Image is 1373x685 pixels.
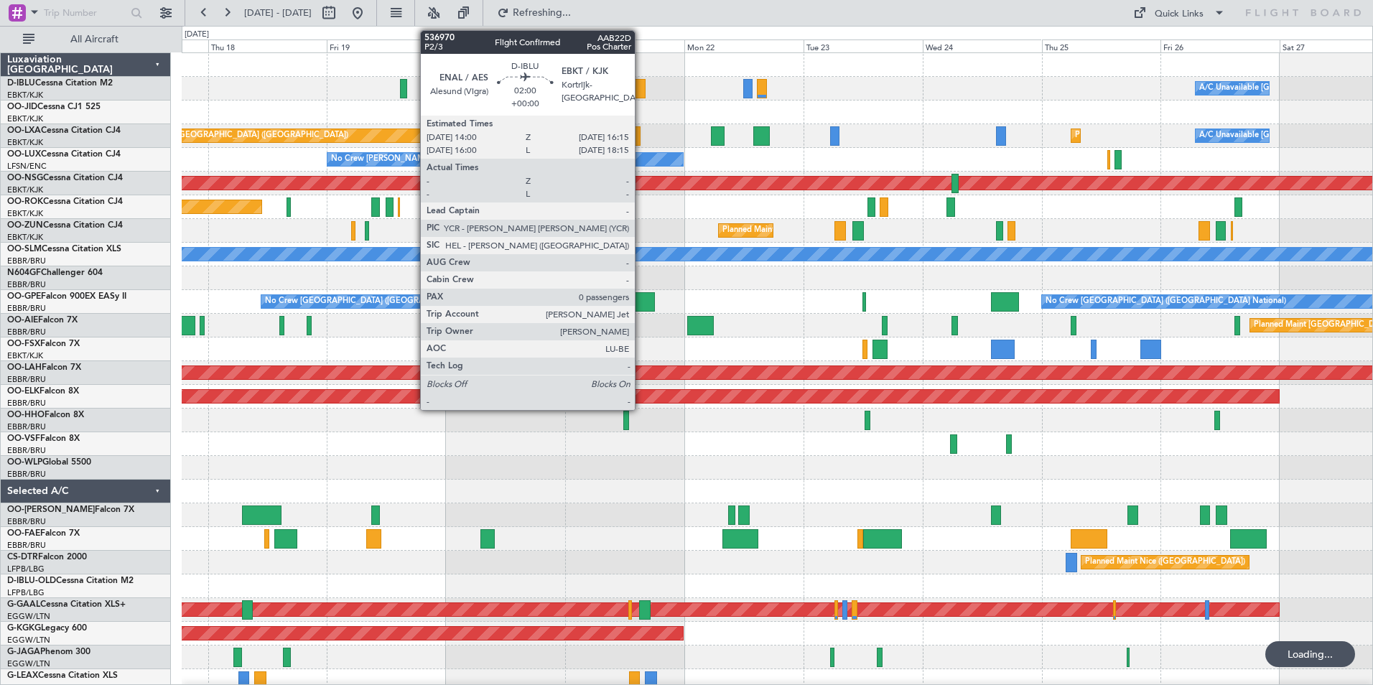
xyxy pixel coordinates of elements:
[512,8,572,18] span: Refreshing...
[7,221,123,230] a: OO-ZUNCessna Citation CJ4
[7,434,40,443] span: OO-VSF
[7,445,46,456] a: EBBR/BRU
[7,340,40,348] span: OO-FSX
[7,648,90,656] a: G-JAGAPhenom 300
[7,577,134,585] a: D-IBLU-OLDCessna Citation M2
[185,29,209,41] div: [DATE]
[7,150,41,159] span: OO-LUX
[7,363,42,372] span: OO-LAH
[7,529,80,538] a: OO-FAEFalcon 7X
[7,292,41,301] span: OO-GPE
[1042,39,1161,52] div: Thu 25
[7,577,56,585] span: D-IBLU-OLD
[122,125,348,146] div: Planned Maint [GEOGRAPHIC_DATA] ([GEOGRAPHIC_DATA])
[208,39,327,52] div: Thu 18
[7,161,47,172] a: LFSN/ENC
[7,658,50,669] a: EGGW/LTN
[7,458,42,467] span: OO-WLP
[565,39,684,52] div: Sun 21
[7,90,43,101] a: EBKT/KJK
[7,150,121,159] a: OO-LUXCessna Citation CJ4
[37,34,152,45] span: All Aircraft
[7,624,41,633] span: G-KGKG
[7,611,50,622] a: EGGW/LTN
[7,269,41,277] span: N604GF
[1075,125,1242,146] div: Planned Maint Kortrijk-[GEOGRAPHIC_DATA]
[7,174,123,182] a: OO-NSGCessna Citation CJ4
[7,197,43,206] span: OO-ROK
[331,149,503,170] div: No Crew [PERSON_NAME] ([PERSON_NAME])
[7,316,38,325] span: OO-AIE
[446,39,565,52] div: Sat 20
[7,564,45,574] a: LFPB/LBG
[1046,291,1286,312] div: No Crew [GEOGRAPHIC_DATA] ([GEOGRAPHIC_DATA] National)
[7,79,35,88] span: D-IBLU
[7,245,42,253] span: OO-SLM
[7,208,43,219] a: EBKT/KJK
[7,458,91,467] a: OO-WLPGlobal 5500
[490,1,577,24] button: Refreshing...
[7,185,43,195] a: EBKT/KJK
[7,434,80,443] a: OO-VSFFalcon 8X
[7,137,43,148] a: EBKT/KJK
[7,174,43,182] span: OO-NSG
[7,553,87,561] a: CS-DTRFalcon 2000
[7,303,46,314] a: EBBR/BRU
[7,398,46,409] a: EBBR/BRU
[7,350,43,361] a: EBKT/KJK
[7,516,46,527] a: EBBR/BRU
[244,6,312,19] span: [DATE] - [DATE]
[7,79,113,88] a: D-IBLUCessna Citation M2
[327,39,446,52] div: Fri 19
[1126,1,1232,24] button: Quick Links
[684,39,804,52] div: Mon 22
[7,648,40,656] span: G-JAGA
[7,624,87,633] a: G-KGKGLegacy 600
[7,387,39,396] span: OO-ELK
[7,232,43,243] a: EBKT/KJK
[7,126,41,135] span: OO-LXA
[7,197,123,206] a: OO-ROKCessna Citation CJ4
[7,340,80,348] a: OO-FSXFalcon 7X
[7,245,121,253] a: OO-SLMCessna Citation XLS
[1155,7,1204,22] div: Quick Links
[722,220,890,241] div: Planned Maint Kortrijk-[GEOGRAPHIC_DATA]
[16,28,156,51] button: All Aircraft
[1265,641,1355,667] div: Loading...
[7,540,46,551] a: EBBR/BRU
[7,374,46,385] a: EBBR/BRU
[7,600,40,609] span: G-GAAL
[7,505,95,514] span: OO-[PERSON_NAME]
[923,39,1042,52] div: Wed 24
[7,600,126,609] a: G-GAALCessna Citation XLS+
[265,291,506,312] div: No Crew [GEOGRAPHIC_DATA] ([GEOGRAPHIC_DATA] National)
[7,387,79,396] a: OO-ELKFalcon 8X
[7,221,43,230] span: OO-ZUN
[7,587,45,598] a: LFPB/LBG
[7,635,50,646] a: EGGW/LTN
[7,671,118,680] a: G-LEAXCessna Citation XLS
[7,269,103,277] a: N604GFChallenger 604
[7,671,38,680] span: G-LEAX
[7,292,126,301] a: OO-GPEFalcon 900EX EASy II
[7,103,37,111] span: OO-JID
[7,505,134,514] a: OO-[PERSON_NAME]Falcon 7X
[7,103,101,111] a: OO-JIDCessna CJ1 525
[7,469,46,480] a: EBBR/BRU
[7,529,40,538] span: OO-FAE
[7,553,38,561] span: CS-DTR
[7,113,43,124] a: EBKT/KJK
[1160,39,1280,52] div: Fri 26
[7,421,46,432] a: EBBR/BRU
[1085,551,1245,573] div: Planned Maint Nice ([GEOGRAPHIC_DATA])
[7,363,81,372] a: OO-LAHFalcon 7X
[7,279,46,290] a: EBBR/BRU
[7,316,78,325] a: OO-AIEFalcon 7X
[7,256,46,266] a: EBBR/BRU
[7,126,121,135] a: OO-LXACessna Citation CJ4
[44,2,126,24] input: Trip Number
[804,39,923,52] div: Tue 23
[7,411,45,419] span: OO-HHO
[7,327,46,337] a: EBBR/BRU
[7,411,84,419] a: OO-HHOFalcon 8X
